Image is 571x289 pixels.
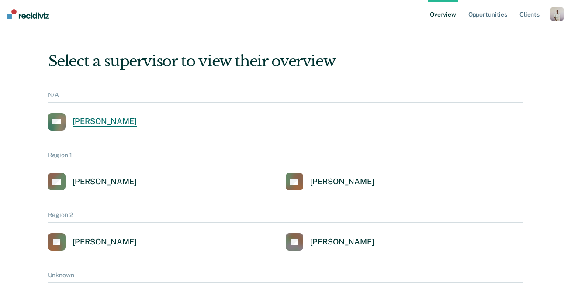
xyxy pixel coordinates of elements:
div: [PERSON_NAME] [310,237,374,247]
a: [PERSON_NAME] [48,233,137,251]
a: [PERSON_NAME] [286,233,374,251]
div: N/A [48,91,523,103]
img: Recidiviz [7,9,49,19]
div: Select a supervisor to view their overview [48,52,523,70]
div: [PERSON_NAME] [310,177,374,187]
a: [PERSON_NAME] [48,113,137,131]
a: [PERSON_NAME] [286,173,374,190]
div: Unknown [48,272,523,283]
a: [PERSON_NAME] [48,173,137,190]
div: [PERSON_NAME] [73,117,137,127]
div: Region 1 [48,151,523,163]
div: [PERSON_NAME] [73,237,137,247]
div: [PERSON_NAME] [73,177,137,187]
div: Region 2 [48,211,523,223]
